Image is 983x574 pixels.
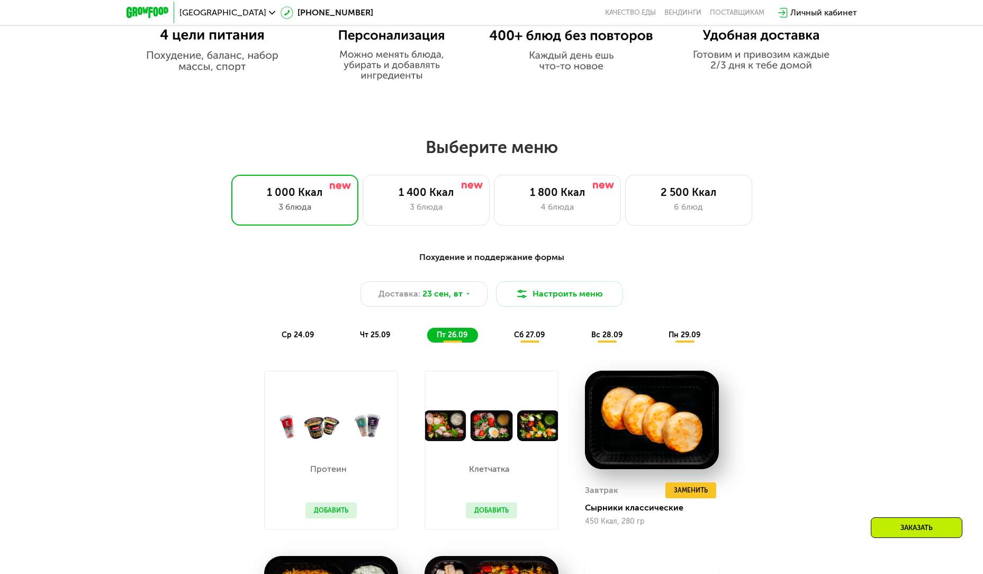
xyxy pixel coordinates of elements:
[591,330,623,339] span: вс 28.09
[242,201,347,213] div: 3 блюда
[674,485,708,496] span: Заменить
[374,201,479,213] div: 3 блюда
[179,8,266,17] span: [GEOGRAPHIC_DATA]
[664,8,701,17] a: Вендинги
[496,281,623,307] button: Настроить меню
[305,503,357,518] button: Добавить
[505,201,610,213] div: 4 блюда
[585,503,727,513] div: Сырники классические
[34,137,949,158] h2: Выберите меню
[665,482,716,498] button: Заменить
[178,251,805,264] div: Похудение и поддержание формы
[636,186,741,199] div: 2 500 Ккал
[282,330,314,339] span: ср 24.09
[378,288,420,300] span: Доставка:
[710,8,764,17] div: поставщикам
[281,6,373,19] a: [PHONE_NUMBER]
[437,330,467,339] span: пт 26.09
[585,482,618,498] div: Завтрак
[585,517,719,526] div: 450 Ккал, 280 гр
[466,503,517,518] button: Добавить
[360,330,390,339] span: чт 25.09
[871,517,962,538] div: Заказать
[242,186,347,199] div: 1 000 Ккал
[305,465,351,473] p: Протеин
[636,201,741,213] div: 6 блюд
[790,6,857,19] div: Личный кабинет
[505,186,610,199] div: 1 800 Ккал
[466,465,512,473] p: Клетчатка
[669,330,700,339] span: пн 29.09
[514,330,545,339] span: сб 27.09
[605,8,656,17] a: Качество еды
[374,186,479,199] div: 1 400 Ккал
[422,288,463,300] span: 23 сен, вт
